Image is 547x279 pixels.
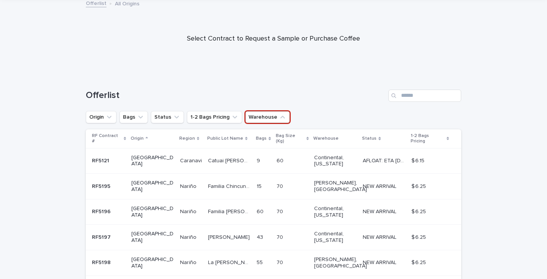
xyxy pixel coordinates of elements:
[86,250,461,276] tr: RF5198RF5198 [GEOGRAPHIC_DATA]NariñoNariño La [PERSON_NAME]La [PERSON_NAME] 5555 7070 [PERSON_NAM...
[411,233,427,241] p: $ 6.25
[277,258,285,266] p: 70
[411,156,426,164] p: $ 6.15
[92,182,112,190] p: RF5195
[86,199,461,225] tr: RF5196RF5196 [GEOGRAPHIC_DATA]NariñoNariño Familia [PERSON_NAME]Familia [PERSON_NAME] 6060 7070 C...
[92,258,112,266] p: RF5198
[411,207,427,215] p: $ 6.25
[131,256,174,269] p: [GEOGRAPHIC_DATA]
[187,111,242,123] button: 1-2 Bags Pricing
[257,233,265,241] p: 43
[208,233,251,241] p: [PERSON_NAME]
[86,90,385,101] h1: Offerlist
[120,111,148,123] button: Bags
[92,233,112,241] p: RF5197
[180,258,198,266] p: Nariño
[180,156,203,164] p: Caranavi
[208,207,252,215] p: Familia [PERSON_NAME]
[120,35,427,43] p: Select Contract to Request a Sample or Purchase Coffee
[277,233,285,241] p: 70
[131,155,174,168] p: [GEOGRAPHIC_DATA]
[131,231,174,244] p: [GEOGRAPHIC_DATA]
[92,132,122,146] p: RF Contract #
[257,258,264,266] p: 55
[363,156,407,164] p: AFLOAT: ETA 10-31-2025
[92,207,112,215] p: RF5196
[363,258,398,266] p: NEW ARRIVAL
[411,182,427,190] p: $ 6.25
[208,156,252,164] p: Catuai [PERSON_NAME]
[86,111,116,123] button: Origin
[86,225,461,250] tr: RF5197RF5197 [GEOGRAPHIC_DATA]NariñoNariño [PERSON_NAME][PERSON_NAME] 4343 7070 Continental, [US_...
[363,182,398,190] p: NEW ARRIVAL
[411,258,427,266] p: $ 6.25
[180,233,198,241] p: Nariño
[180,207,198,215] p: Nariño
[92,156,111,164] p: RF5121
[151,111,184,123] button: Status
[180,182,198,190] p: Nariño
[179,134,195,143] p: Region
[363,233,398,241] p: NEW ARRIVAL
[131,134,144,143] p: Origin
[362,134,377,143] p: Status
[208,182,252,190] p: Familia Chincunque
[207,134,243,143] p: Public Lot Name
[245,111,290,123] button: Warehouse
[411,132,445,146] p: 1-2 Bags Pricing
[363,207,398,215] p: NEW ARRIVAL
[208,258,252,266] p: La [PERSON_NAME]
[131,180,174,193] p: [GEOGRAPHIC_DATA]
[388,90,461,102] input: Search
[86,174,461,199] tr: RF5195RF5195 [GEOGRAPHIC_DATA]NariñoNariño Familia ChincunqueFamilia Chincunque 1515 7070 [PERSON...
[131,206,174,219] p: [GEOGRAPHIC_DATA]
[86,148,461,174] tr: RF5121RF5121 [GEOGRAPHIC_DATA]CaranaviCaranavi Catuai [PERSON_NAME]Catuai [PERSON_NAME] 99 6060 C...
